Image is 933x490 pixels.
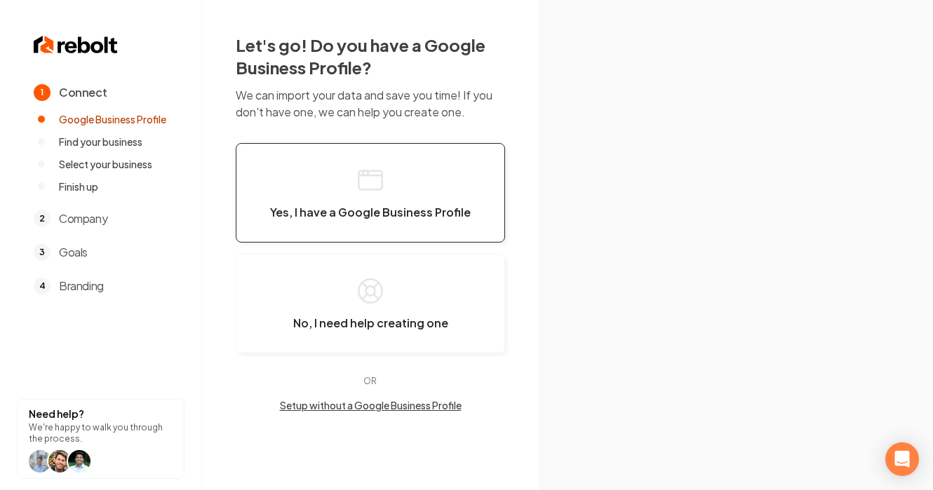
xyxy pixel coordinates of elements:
[48,450,71,472] img: help icon Will
[59,244,88,261] span: Goals
[293,316,448,330] span: No, I need help creating one
[34,84,51,101] span: 1
[34,244,51,261] span: 3
[17,399,184,479] button: Need help?We're happy to walk you through the process.help icon Willhelp icon Willhelp icon arwin
[34,210,51,227] span: 2
[59,157,152,171] span: Select your business
[59,84,107,101] span: Connect
[236,34,505,79] h2: Let's go! Do you have a Google Business Profile?
[885,442,919,476] div: Open Intercom Messenger
[29,450,51,472] img: help icon Will
[29,422,173,444] p: We're happy to walk you through the process.
[236,398,505,412] button: Setup without a Google Business Profile
[59,179,98,193] span: Finish up
[34,34,118,56] img: Rebolt Logo
[59,135,142,149] span: Find your business
[236,376,505,387] p: OR
[236,254,505,353] button: No, I need help creating one
[59,210,107,227] span: Company
[68,450,90,472] img: help icon arwin
[29,407,84,420] strong: Need help?
[59,112,166,126] span: Google Business Profile
[236,87,505,121] p: We can import your data and save you time! If you don't have one, we can help you create one.
[34,278,51,294] span: 4
[236,143,505,243] button: Yes, I have a Google Business Profile
[270,205,471,219] span: Yes, I have a Google Business Profile
[59,278,104,294] span: Branding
